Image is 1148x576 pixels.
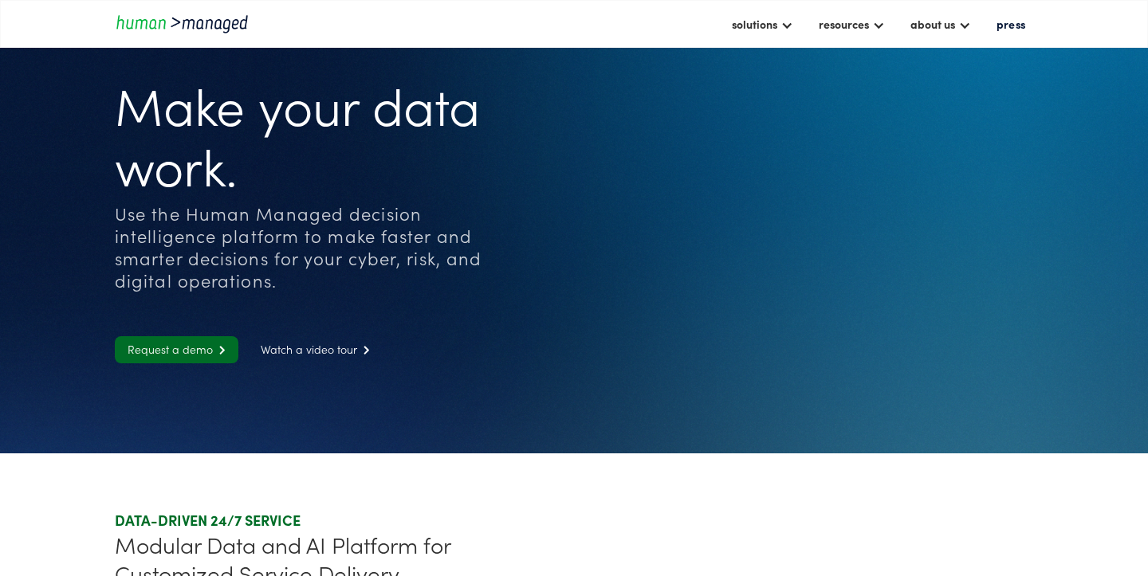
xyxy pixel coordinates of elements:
div: solutions [732,14,777,33]
div: about us [910,14,955,33]
div: resources [811,10,893,37]
a: Watch a video tour [248,336,383,363]
div: DATA-DRIVEN 24/7 SERVICE [115,511,568,530]
span:  [357,345,370,355]
div: Use the Human Managed decision intelligence platform to make faster and smarter decisions for you... [115,202,510,292]
div: resources [819,14,869,33]
div: about us [902,10,979,37]
a: press [989,10,1033,37]
a: Request a demo [115,336,238,363]
div: solutions [724,10,801,37]
h1: Make your data work. [115,73,510,194]
span:  [213,345,226,355]
a: home [115,13,258,34]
